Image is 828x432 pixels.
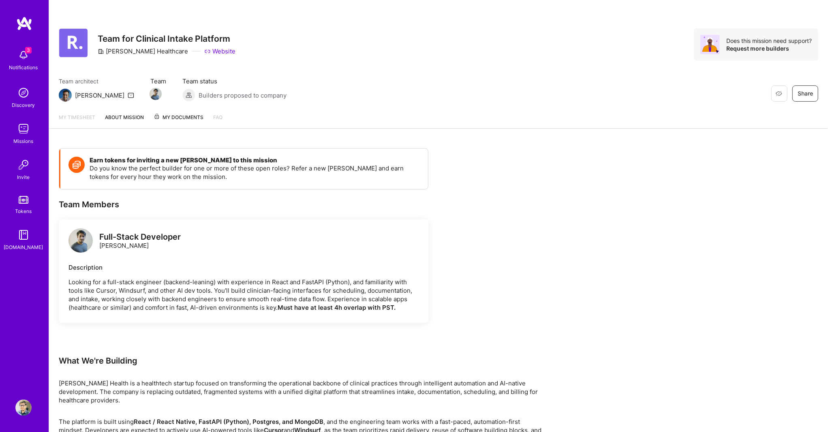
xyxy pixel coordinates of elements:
[213,113,223,128] a: FAQ
[776,90,782,97] i: icon EyeClosed
[59,28,88,57] img: Company Logo
[15,47,32,63] img: bell
[15,157,32,173] img: Invite
[98,34,235,44] h3: Team for Clinical Intake Platform
[798,89,813,98] span: Share
[16,16,32,31] img: logo
[14,137,34,145] div: Missions
[792,85,818,102] button: Share
[68,263,419,272] div: Description
[59,199,428,210] div: Team Members
[128,92,134,98] i: icon Mail
[700,35,720,54] img: Avatar
[726,37,812,45] div: Does this mission need support?
[199,91,287,100] span: Builders proposed to company
[17,173,30,181] div: Invite
[150,88,162,100] img: Team Member Avatar
[150,87,161,101] a: Team Member Avatar
[68,278,419,312] p: Looking for a full-stack engineer (backend-leaning) with experience in React and FastAPI (Python)...
[75,91,124,100] div: [PERSON_NAME]
[9,63,38,72] div: Notifications
[12,101,35,109] div: Discovery
[98,47,188,55] div: [PERSON_NAME] Healthcare
[59,113,95,128] a: My timesheet
[726,45,812,52] div: Request more builders
[15,400,32,416] img: User Avatar
[90,157,420,164] h4: Earn tokens for inviting a new [PERSON_NAME] to this mission
[59,379,545,404] p: [PERSON_NAME] Health is a healthtech startup focused on transforming the operational backbone of ...
[59,355,545,366] div: What We're Building
[182,77,287,85] span: Team status
[15,121,32,137] img: teamwork
[15,85,32,101] img: discovery
[90,164,420,181] p: Do you know the perfect builder for one or more of these open roles? Refer a new [PERSON_NAME] an...
[182,89,195,102] img: Builders proposed to company
[25,47,32,53] span: 3
[15,207,32,215] div: Tokens
[68,228,93,255] a: logo
[13,400,34,416] a: User Avatar
[68,157,85,173] img: Token icon
[98,48,104,55] i: icon CompanyGray
[59,89,72,102] img: Team Architect
[19,196,28,204] img: tokens
[99,233,181,241] div: Full-Stack Developer
[99,233,181,250] div: [PERSON_NAME]
[154,113,203,128] a: My Documents
[15,227,32,243] img: guide book
[278,304,396,311] strong: Must have at least 4h overlap with PST.
[68,228,93,253] img: logo
[154,113,203,122] span: My Documents
[150,77,166,85] span: Team
[134,418,323,426] strong: React / React Native, FastAPI (Python), Postgres, and MongoDB
[105,113,144,128] a: About Mission
[4,243,43,251] div: [DOMAIN_NAME]
[204,47,235,55] a: Website
[59,77,134,85] span: Team architect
